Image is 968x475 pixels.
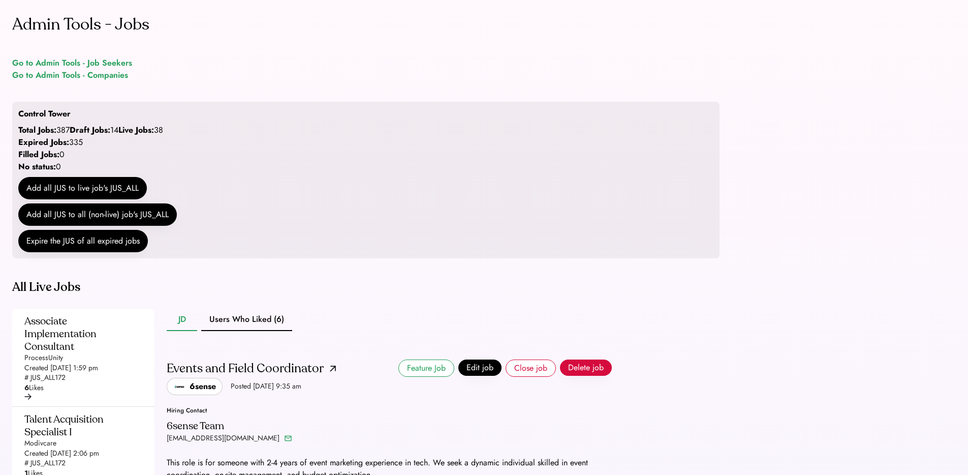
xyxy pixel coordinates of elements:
[167,309,197,331] button: JD
[173,380,185,393] img: 6sense.png
[24,363,98,373] div: Created [DATE] 1:59 pm
[167,361,324,377] div: Events and Field Coordinator
[18,108,71,120] div: Control Tower
[118,124,154,136] strong: Live Jobs:
[18,124,163,173] div: 387 14 38 335 0 0
[398,360,454,377] button: Feature Job
[167,432,279,444] div: [EMAIL_ADDRESS][DOMAIN_NAME]
[201,309,292,331] button: Users Who Liked (6)
[18,124,56,136] strong: Total Jobs:
[506,360,556,377] button: Close job
[18,136,69,148] strong: Expired Jobs:
[12,57,132,69] a: Go to Admin Tools - Job Seekers
[24,438,56,449] div: Modivcare
[18,161,56,172] strong: No status:
[12,279,612,295] div: All Live Jobs
[560,360,612,376] button: Delete job
[24,382,29,393] strong: 6
[190,380,216,393] div: 6sense
[24,383,44,393] div: Likes
[458,360,502,376] button: Edit job
[12,12,149,37] div: Admin Tools - Jobs
[24,315,136,353] div: Associate Implementation Consultant
[167,420,224,432] div: 6sense Team
[24,413,136,438] div: Talent Acquisition Specialist I
[70,124,110,136] strong: Draft Jobs:
[24,373,66,383] div: # JUS_ALL172
[24,458,66,468] div: # JUS_ALL172
[18,203,177,226] button: Add all JUS to all (non-live) job's JUS_ALL
[330,366,336,372] img: arrow-up-right.png
[24,353,63,363] div: ProcessUnity
[18,177,147,199] button: Add all JUS to live job's JUS_ALL
[24,449,99,459] div: Created [DATE] 2:06 pm
[18,230,148,252] button: Expire the JUS of all expired jobs
[12,69,128,81] a: Go to Admin Tools - Companies
[18,149,59,160] strong: Filled Jobs:
[24,393,32,400] img: arrow-right-black.svg
[231,381,301,392] div: Posted [DATE] 9:35 am
[167,407,293,413] div: Hiring Contact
